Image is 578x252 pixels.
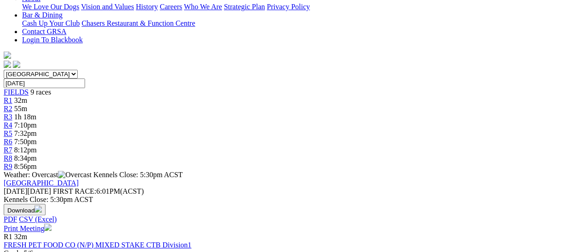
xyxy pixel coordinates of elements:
span: 7:50pm [14,138,37,146]
a: Strategic Plan [224,3,265,11]
a: R5 [4,129,12,137]
img: twitter.svg [13,61,20,68]
span: 7:32pm [14,129,37,137]
a: [GEOGRAPHIC_DATA] [4,179,79,187]
span: 32m [14,96,27,104]
a: R8 [4,154,12,162]
div: Bar & Dining [22,19,574,28]
input: Select date [4,78,85,88]
span: Weather: Overcast [4,171,93,179]
img: facebook.svg [4,61,11,68]
a: Contact GRSA [22,28,66,35]
span: 8:56pm [14,162,37,170]
span: 1h 18m [14,113,36,121]
span: Kennels Close: 5:30pm ACST [93,171,183,179]
a: R6 [4,138,12,146]
a: R1 [4,96,12,104]
span: 7:10pm [14,121,37,129]
a: Careers [160,3,182,11]
span: R1 [4,233,12,241]
a: R4 [4,121,12,129]
a: We Love Our Dogs [22,3,79,11]
a: Bar & Dining [22,11,63,19]
span: 55m [14,105,27,112]
a: R9 [4,162,12,170]
div: Download [4,215,574,224]
span: 6:01PM(ACST) [53,187,144,195]
a: Privacy Policy [267,3,310,11]
a: Login To Blackbook [22,36,83,44]
span: FIRST RACE: [53,187,96,195]
div: Kennels Close: 5:30pm ACST [4,196,574,204]
a: History [136,3,158,11]
span: 8:12pm [14,146,37,154]
a: Who We Are [184,3,222,11]
img: Overcast [58,171,92,179]
img: download.svg [34,205,42,213]
button: Download [4,204,46,215]
span: 9 races [30,88,51,96]
a: R2 [4,105,12,112]
span: [DATE] [4,187,51,195]
a: CSV (Excel) [19,215,57,223]
a: FIELDS [4,88,29,96]
a: Chasers Restaurant & Function Centre [81,19,195,27]
a: R3 [4,113,12,121]
span: 32m [14,233,27,241]
img: logo-grsa-white.png [4,51,11,59]
a: Print Meeting [4,224,52,232]
a: R7 [4,146,12,154]
div: About [22,3,574,11]
a: FRESH PET FOOD CO (N/P) MIXED STAKE CTB Division1 [4,241,191,249]
a: PDF [4,215,17,223]
span: [DATE] [4,187,28,195]
img: printer.svg [44,224,52,231]
span: 8:34pm [14,154,37,162]
a: Cash Up Your Club [22,19,80,27]
a: Vision and Values [81,3,134,11]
